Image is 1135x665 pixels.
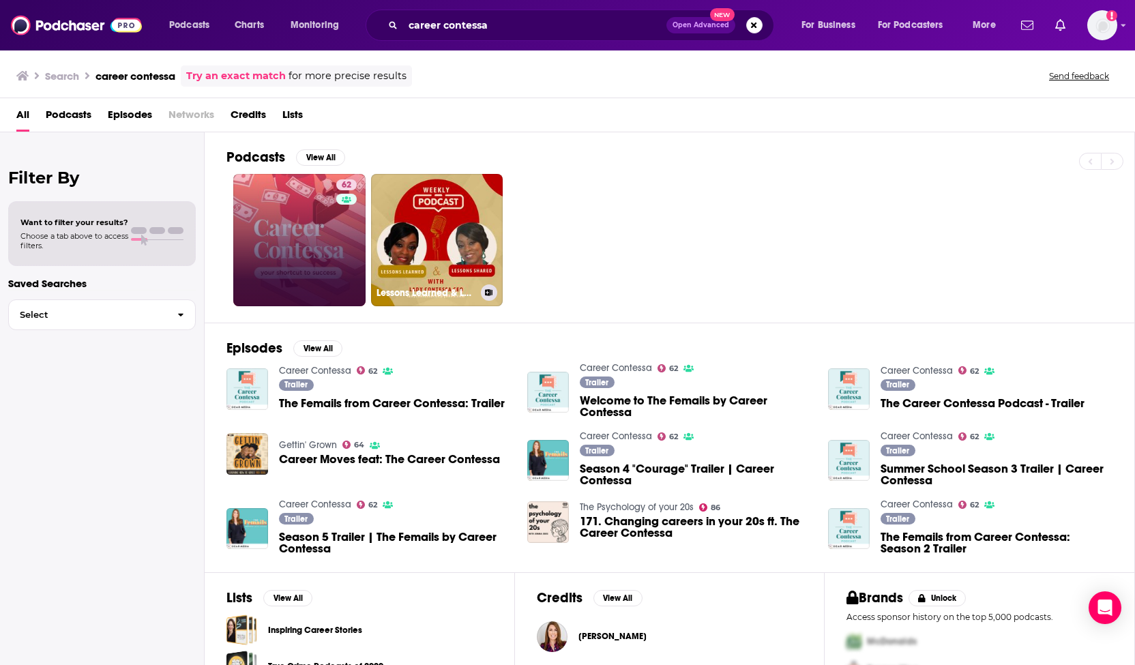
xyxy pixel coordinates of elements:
[403,14,666,36] input: Search podcasts, credits, & more...
[279,499,351,510] a: Career Contessa
[371,174,503,306] a: Lessons Learned & Lessons Shared With [DEMOGRAPHIC_DATA] Contessa CEO Podcast
[669,366,678,372] span: 62
[226,340,282,357] h2: Episodes
[226,433,268,475] img: Career Moves feat: The Career Contessa
[585,379,608,387] span: Trailer
[963,14,1013,36] button: open menu
[792,14,872,36] button: open menu
[537,615,803,658] button: Lauren McGoodwinLauren McGoodwin
[263,590,312,606] button: View All
[580,501,694,513] a: The Psychology of your 20s
[46,104,91,132] span: Podcasts
[108,104,152,132] span: Episodes
[878,16,943,35] span: For Podcasters
[354,442,364,448] span: 64
[710,8,735,21] span: New
[666,17,735,33] button: Open AdvancedNew
[284,381,308,389] span: Trailer
[226,615,257,645] a: Inspiring Career Stories
[869,14,963,36] button: open menu
[226,14,272,36] a: Charts
[226,340,342,357] a: EpisodesView All
[527,372,569,413] img: Welcome to The Femails by Career Contessa
[1045,70,1113,82] button: Send feedback
[909,590,967,606] button: Unlock
[20,231,128,250] span: Choose a tab above to access filters.
[881,463,1112,486] a: Summer School Season 3 Trailer | Career Contessa
[279,398,505,409] span: The Femails from Career Contessa: Trailer
[527,501,569,543] img: 171. Changing careers in your 20s ft. The Career Contessa
[593,590,643,606] button: View All
[233,174,366,306] a: 62
[881,531,1112,555] a: The Femails from Career Contessa: Season 2 Trailer
[578,631,647,642] span: [PERSON_NAME]
[886,515,909,523] span: Trailer
[160,14,227,36] button: open menu
[20,218,128,227] span: Want to filter your results?
[958,366,979,374] a: 62
[1087,10,1117,40] img: User Profile
[169,16,209,35] span: Podcasts
[342,179,351,192] span: 62
[8,299,196,330] button: Select
[342,441,365,449] a: 64
[279,531,511,555] span: Season 5 Trailer | The Femails by Career Contessa
[886,381,909,389] span: Trailer
[226,368,268,410] a: The Femails from Career Contessa: Trailer
[279,439,337,451] a: Gettin' Grown
[357,366,378,374] a: 62
[580,516,812,539] span: 171. Changing careers in your 20s ft. The Career Contessa
[886,447,909,455] span: Trailer
[846,612,1112,622] p: Access sponsor history on the top 5,000 podcasts.
[841,627,867,655] img: First Pro Logo
[279,454,500,465] a: Career Moves feat: The Career Contessa
[970,502,979,508] span: 62
[711,505,720,511] span: 86
[95,70,175,83] h3: career contessa
[669,434,678,440] span: 62
[527,440,569,482] img: Season 4 "Courage" Trailer | Career Contessa
[186,68,286,84] a: Try an exact match
[580,430,652,442] a: Career Contessa
[881,365,953,376] a: Career Contessa
[537,589,643,606] a: CreditsView All
[282,104,303,132] a: Lists
[867,636,917,647] span: McDonalds
[377,287,475,299] h3: Lessons Learned & Lessons Shared With [DEMOGRAPHIC_DATA] Contessa CEO Podcast
[336,179,357,190] a: 62
[580,463,812,486] a: Season 4 "Courage" Trailer | Career Contessa
[699,503,721,512] a: 86
[537,621,567,652] a: Lauren McGoodwin
[226,149,345,166] a: PodcastsView All
[828,508,870,550] img: The Femails from Career Contessa: Season 2 Trailer
[1016,14,1039,37] a: Show notifications dropdown
[357,501,378,509] a: 62
[293,340,342,357] button: View All
[289,68,407,84] span: for more precise results
[881,398,1085,409] span: The Career Contessa Podcast - Trailer
[279,365,351,376] a: Career Contessa
[226,589,252,606] h2: Lists
[970,434,979,440] span: 62
[828,368,870,410] img: The Career Contessa Podcast - Trailer
[226,508,268,550] img: Season 5 Trailer | The Femails by Career Contessa
[284,515,308,523] span: Trailer
[11,12,142,38] img: Podchaser - Follow, Share and Rate Podcasts
[9,310,166,319] span: Select
[45,70,79,83] h3: Search
[16,104,29,132] a: All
